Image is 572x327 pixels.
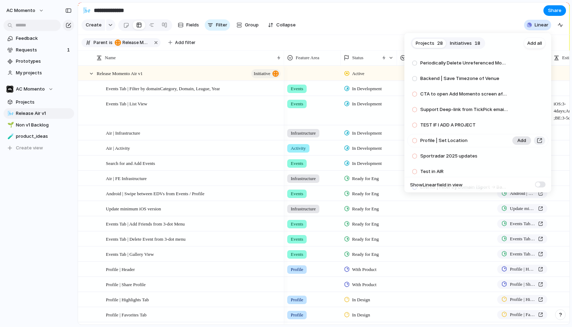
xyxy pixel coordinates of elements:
[475,40,480,47] span: 18
[450,40,472,47] span: Initiatives
[412,38,446,49] button: Projects28
[420,106,508,113] span: Support Deep-link from TickPick email to Momento App
[420,60,508,67] span: Periodically Delete Unreferenced Momento Images
[527,40,542,47] span: Add all
[437,40,443,47] span: 28
[420,137,468,144] span: Profile | Set Location
[420,91,508,98] span: CTA to open Add Momento screen after Sign Up to
[420,168,444,175] span: Test in AIR
[524,38,546,49] button: Add all
[416,40,434,47] span: Projects
[446,38,484,49] button: Initiatives18
[512,136,531,145] button: Add
[420,75,499,82] span: Backend | Save Timezone of Venue
[517,137,526,144] span: Add
[420,122,476,129] span: TEST IF I ADD A PROJECT
[420,153,477,160] span: Sportradar 2025 updates
[410,181,463,189] span: Show Linear field in view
